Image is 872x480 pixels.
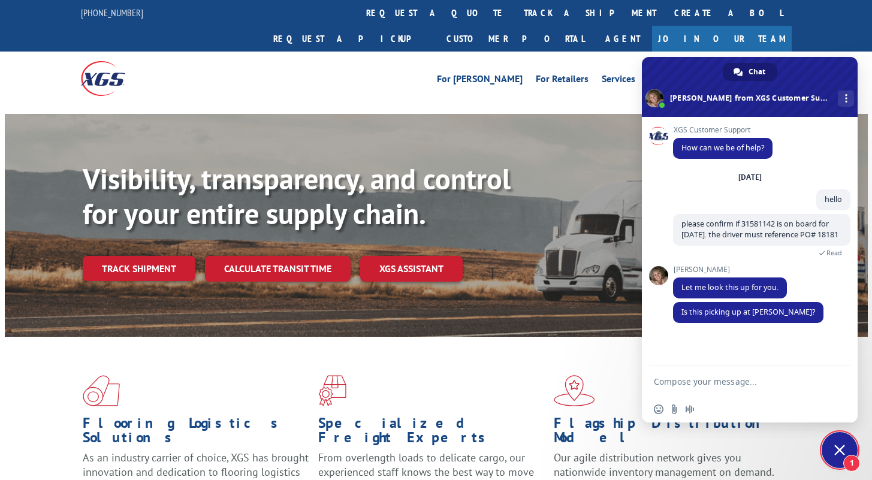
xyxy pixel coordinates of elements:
img: xgs-icon-focused-on-flooring-red [318,375,346,406]
div: More channels [838,90,854,107]
h1: Specialized Freight Experts [318,416,545,451]
a: Track shipment [83,256,195,281]
span: Read [826,249,842,257]
span: 1 [843,455,860,472]
span: Insert an emoji [654,404,663,414]
a: Calculate transit time [205,256,351,282]
a: Join Our Team [652,26,792,52]
div: Chat [723,63,777,81]
span: Our agile distribution network gives you nationwide inventory management on demand. [554,451,774,479]
a: [PHONE_NUMBER] [81,7,143,19]
div: [DATE] [738,174,762,181]
a: Request a pickup [264,26,437,52]
span: XGS Customer Support [673,126,773,134]
b: Visibility, transparency, and control for your entire supply chain. [83,160,511,232]
a: XGS ASSISTANT [360,256,463,282]
img: xgs-icon-flagship-distribution-model-red [554,375,595,406]
span: How can we be of help? [681,143,764,153]
span: Send a file [669,404,679,414]
span: Let me look this up for you. [681,282,779,292]
div: Close chat [822,432,858,468]
a: For [PERSON_NAME] [437,74,523,87]
textarea: Compose your message... [654,376,819,387]
a: For Retailers [536,74,589,87]
span: please confirm if 31581142 is on board for [DATE]. the driver must reference PO# 18181 [681,219,838,240]
span: [PERSON_NAME] [673,265,787,274]
span: Audio message [685,404,695,414]
a: Services [602,74,635,87]
span: hello [825,194,842,204]
a: Customer Portal [437,26,593,52]
span: Is this picking up at [PERSON_NAME]? [681,307,815,317]
h1: Flooring Logistics Solutions [83,416,309,451]
a: Agent [593,26,652,52]
img: xgs-icon-total-supply-chain-intelligence-red [83,375,120,406]
span: Chat [749,63,765,81]
h1: Flagship Distribution Model [554,416,780,451]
